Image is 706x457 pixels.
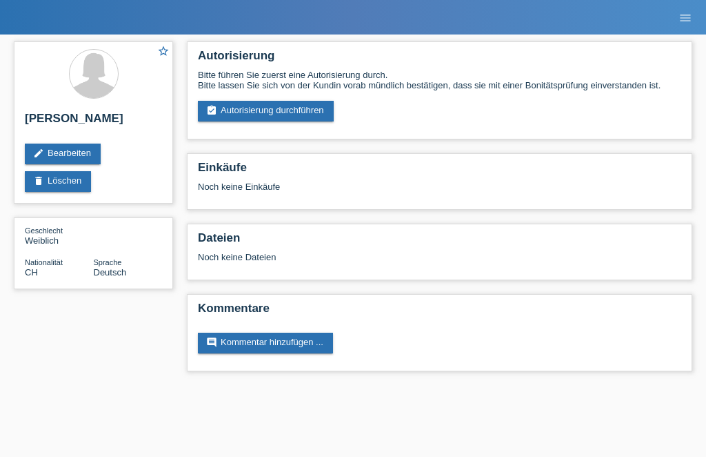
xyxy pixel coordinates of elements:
[198,70,681,90] div: Bitte führen Sie zuerst eine Autorisierung durch. Bitte lassen Sie sich von der Kundin vorab münd...
[25,258,63,266] span: Nationalität
[94,267,127,278] span: Deutsch
[157,45,170,59] a: star_border
[157,45,170,57] i: star_border
[198,302,681,322] h2: Kommentare
[198,252,543,262] div: Noch keine Dateien
[33,148,44,159] i: edit
[25,267,38,278] span: Schweiz
[198,49,681,70] h2: Autorisierung
[672,13,699,21] a: menu
[206,105,217,116] i: assignment_turned_in
[678,11,692,25] i: menu
[198,101,334,121] a: assignment_turned_inAutorisierung durchführen
[33,175,44,186] i: delete
[198,161,681,182] h2: Einkäufe
[206,337,217,348] i: comment
[94,258,122,266] span: Sprache
[198,333,333,353] a: commentKommentar hinzufügen ...
[198,231,681,252] h2: Dateien
[25,226,63,235] span: Geschlecht
[25,144,101,164] a: editBearbeiten
[198,182,681,202] div: Noch keine Einkäufe
[25,225,94,246] div: Weiblich
[25,112,162,133] h2: [PERSON_NAME]
[25,171,91,192] a: deleteLöschen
